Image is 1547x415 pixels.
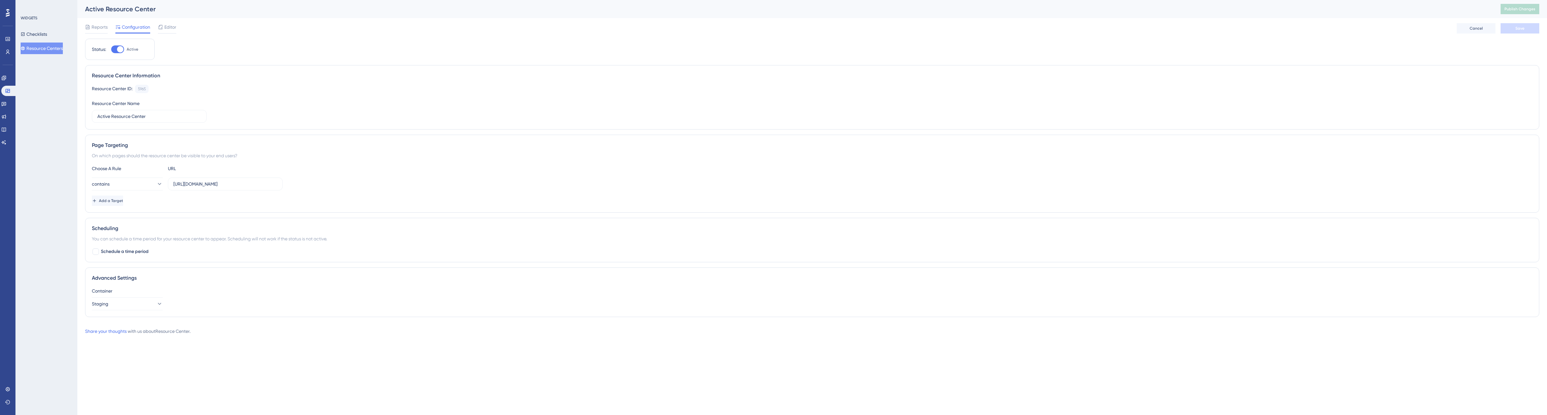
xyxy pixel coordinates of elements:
span: Schedule a time period [101,248,149,256]
div: You can schedule a time period for your resource center to appear. Scheduling will not work if th... [92,235,1532,243]
span: Staging [92,300,108,308]
div: URL [168,165,239,172]
div: Container [92,287,1532,295]
div: Choose A Rule [92,165,163,172]
button: Staging [92,297,163,310]
button: contains [92,178,163,190]
span: Add a Target [99,198,123,203]
button: Resource Centers [21,43,63,54]
button: Save [1501,23,1539,34]
div: Page Targeting [92,141,1532,149]
div: Scheduling [92,225,1532,232]
button: Cancel [1457,23,1495,34]
span: Reports [92,23,108,31]
div: On which pages should the resource center be visible to your end users? [92,152,1532,159]
button: Add a Target [92,196,123,206]
input: yourwebsite.com/path [173,180,277,188]
a: Share your thoughts [85,329,127,334]
div: Resource Center Name [92,100,140,107]
span: Configuration [122,23,150,31]
div: with us about Resource Center . [85,327,190,335]
div: Status: [92,45,106,53]
span: contains [92,180,110,188]
div: 5965 [138,86,146,92]
button: Publish Changes [1501,4,1539,14]
button: Checklists [21,28,47,40]
div: Resource Center ID: [92,85,132,93]
span: Save [1515,26,1524,31]
div: Active Resource Center [85,5,1484,14]
span: Active [127,47,138,52]
span: Editor [164,23,176,31]
div: Advanced Settings [92,274,1532,282]
div: Resource Center Information [92,72,1532,80]
span: Cancel [1470,26,1483,31]
span: Publish Changes [1504,6,1535,12]
input: Type your Resource Center name [97,113,201,120]
div: WIDGETS [21,15,37,21]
